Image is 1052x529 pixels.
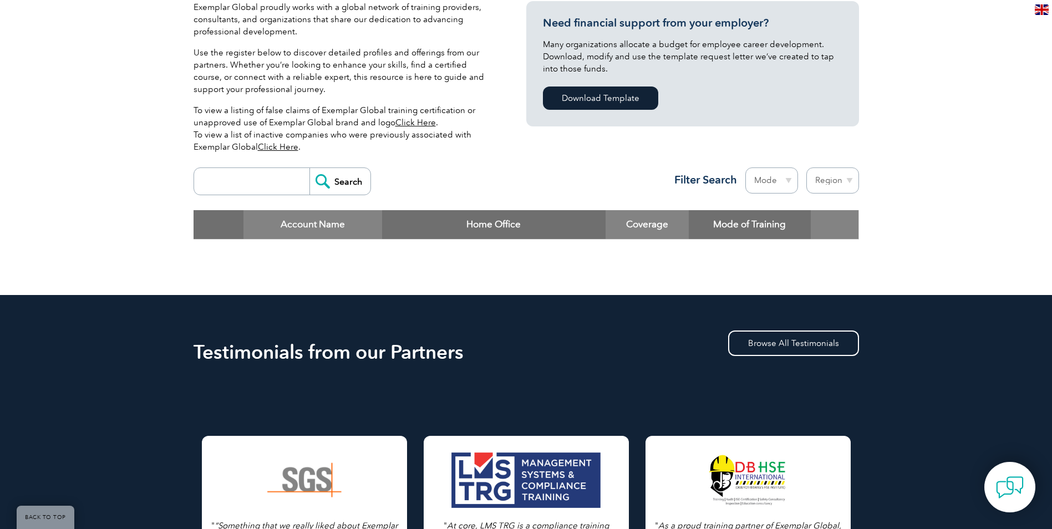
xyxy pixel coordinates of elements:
[606,210,689,239] th: Coverage: activate to sort column ascending
[17,506,74,529] a: BACK TO TOP
[309,168,370,195] input: Search
[194,104,493,153] p: To view a listing of false claims of Exemplar Global training certification or unapproved use of ...
[668,173,737,187] h3: Filter Search
[382,210,606,239] th: Home Office: activate to sort column ascending
[728,330,859,356] a: Browse All Testimonials
[194,47,493,95] p: Use the register below to discover detailed profiles and offerings from our partners. Whether you...
[194,1,493,38] p: Exemplar Global proudly works with a global network of training providers, consultants, and organ...
[996,474,1024,501] img: contact-chat.png
[194,343,859,361] h2: Testimonials from our Partners
[543,16,842,30] h3: Need financial support from your employer?
[1035,4,1049,15] img: en
[258,142,298,152] a: Click Here
[395,118,436,128] a: Click Here
[811,210,858,239] th: : activate to sort column ascending
[543,38,842,75] p: Many organizations allocate a budget for employee career development. Download, modify and use th...
[243,210,382,239] th: Account Name: activate to sort column descending
[689,210,811,239] th: Mode of Training: activate to sort column ascending
[543,87,658,110] a: Download Template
